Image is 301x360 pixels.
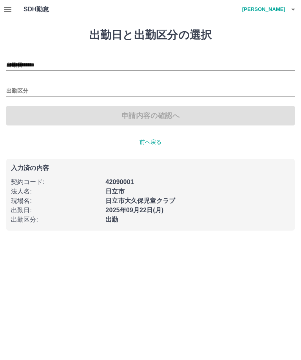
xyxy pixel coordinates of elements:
p: 現場名 : [11,196,101,206]
p: 前へ戻る [6,138,295,146]
h1: 出勤日と出勤区分の選択 [6,29,295,42]
b: 42090001 [105,179,134,185]
b: 出勤 [105,216,118,223]
p: 契約コード : [11,177,101,187]
p: 法人名 : [11,187,101,196]
p: 出勤区分 : [11,215,101,224]
b: 2025年09月22日(月) [105,207,163,213]
b: 日立市大久保児童クラブ [105,197,175,204]
b: 日立市 [105,188,124,195]
p: 出勤日 : [11,206,101,215]
p: 入力済の内容 [11,165,290,171]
